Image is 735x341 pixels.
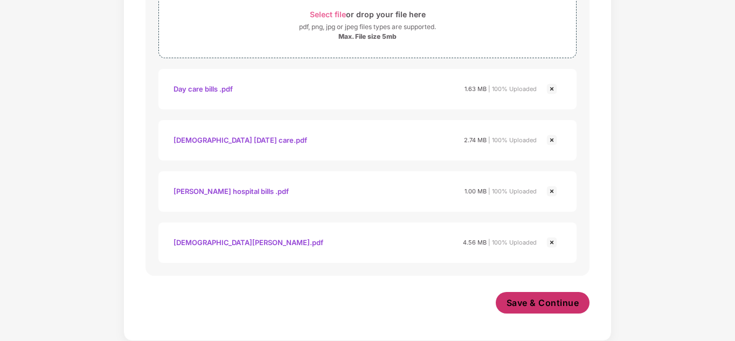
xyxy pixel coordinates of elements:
span: | 100% Uploaded [488,187,537,195]
div: or drop your file here [310,7,426,22]
img: svg+xml;base64,PHN2ZyBpZD0iQ3Jvc3MtMjR4MjQiIHhtbG5zPSJodHRwOi8vd3d3LnczLm9yZy8yMDAwL3N2ZyIgd2lkdG... [545,82,558,95]
div: Max. File size 5mb [338,32,397,41]
span: | 100% Uploaded [488,85,537,93]
span: 2.74 MB [464,136,487,144]
div: [DEMOGRAPHIC_DATA][PERSON_NAME].pdf [174,233,323,252]
span: | 100% Uploaded [488,239,537,246]
div: pdf, png, jpg or jpeg files types are supported. [299,22,436,32]
img: svg+xml;base64,PHN2ZyBpZD0iQ3Jvc3MtMjR4MjQiIHhtbG5zPSJodHRwOi8vd3d3LnczLm9yZy8yMDAwL3N2ZyIgd2lkdG... [545,134,558,147]
span: 1.00 MB [464,187,487,195]
span: Select file [310,10,346,19]
span: 4.56 MB [463,239,487,246]
img: svg+xml;base64,PHN2ZyBpZD0iQ3Jvc3MtMjR4MjQiIHhtbG5zPSJodHRwOi8vd3d3LnczLm9yZy8yMDAwL3N2ZyIgd2lkdG... [545,185,558,198]
div: [DEMOGRAPHIC_DATA] [DATE] care.pdf [174,131,307,149]
div: Day care bills .pdf [174,80,233,98]
span: Save & Continue [507,297,579,309]
img: svg+xml;base64,PHN2ZyBpZD0iQ3Jvc3MtMjR4MjQiIHhtbG5zPSJodHRwOi8vd3d3LnczLm9yZy8yMDAwL3N2ZyIgd2lkdG... [545,236,558,249]
div: [PERSON_NAME] hospital bills .pdf [174,182,289,200]
button: Save & Continue [496,292,590,314]
span: 1.63 MB [464,85,487,93]
span: | 100% Uploaded [488,136,537,144]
